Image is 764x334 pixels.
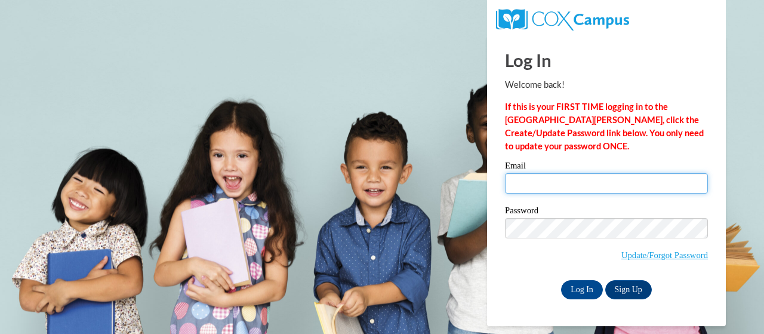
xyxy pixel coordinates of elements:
a: COX Campus [496,14,629,24]
strong: If this is your FIRST TIME logging in to the [GEOGRAPHIC_DATA][PERSON_NAME], click the Create/Upd... [505,102,704,151]
img: COX Campus [496,9,629,30]
h1: Log In [505,48,708,72]
a: Update/Forgot Password [621,250,708,260]
input: Log In [561,280,603,299]
a: Sign Up [605,280,652,299]
p: Welcome back! [505,78,708,91]
label: Password [505,206,708,218]
label: Email [505,161,708,173]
